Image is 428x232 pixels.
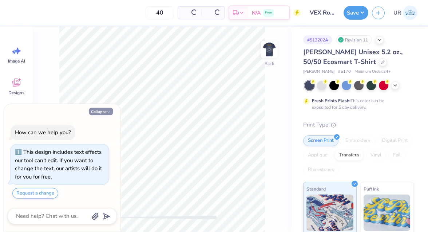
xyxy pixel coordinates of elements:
[364,185,379,193] span: Puff Ink
[388,150,405,161] div: Foil
[336,35,372,44] div: Revision 11
[265,60,274,67] div: Back
[89,108,113,115] button: Collapse
[377,135,413,146] div: Digital Print
[303,164,338,175] div: Rhinestones
[252,9,261,17] span: N/A
[15,129,71,136] div: How can we help you?
[312,97,401,111] div: This color can be expedited for 5 day delivery.
[12,188,58,199] button: Request a change
[303,69,334,75] span: [PERSON_NAME]
[354,69,391,75] span: Minimum Order: 24 +
[262,42,277,57] img: Back
[8,90,24,96] span: Designs
[15,148,102,180] div: This design includes text effects our tool can't edit. If you want to change the text, our artist...
[403,5,417,20] img: Umang Randhawa
[303,150,332,161] div: Applique
[393,9,401,17] span: UR
[338,69,351,75] span: # 5170
[304,5,340,20] input: Untitled Design
[306,195,353,231] img: Standard
[8,58,25,64] span: Image AI
[146,6,174,19] input: – –
[390,5,421,20] a: UR
[303,35,332,44] div: # 513202A
[364,195,411,231] img: Puff Ink
[303,48,403,66] span: [PERSON_NAME] Unisex 5.2 oz., 50/50 Ecosmart T-Shirt
[341,135,375,146] div: Embroidery
[303,135,338,146] div: Screen Print
[344,6,368,20] button: Save
[312,98,350,104] strong: Fresh Prints Flash:
[366,150,386,161] div: Vinyl
[306,185,326,193] span: Standard
[265,10,272,15] span: Free
[303,121,413,129] div: Print Type
[334,150,364,161] div: Transfers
